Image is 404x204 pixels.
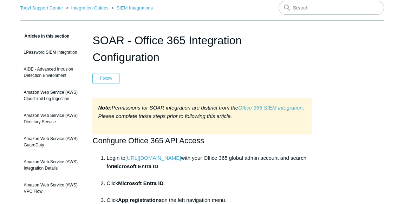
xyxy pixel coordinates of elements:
a: Todyl Support Center [20,5,63,11]
a: Amazon Web Service (AWS) VPC Flow [20,178,82,198]
a: 1Password SIEM Integration [20,46,82,59]
a: Amazon Web Service (AWS) Directory Service [20,109,82,129]
button: Follow Article [92,73,119,84]
li: Click . [106,179,311,196]
h2: Configure Office 365 API Access [92,134,311,147]
a: Amazon Web Service (AWS) GuardDuty [20,132,82,152]
strong: Microsoft Entra ID [113,163,158,169]
em: Permissions for SOAR integration are distinct from the . Please complete those steps prior to fol... [98,105,305,119]
li: Integration Guides [64,5,110,11]
a: Integration Guides [71,5,108,11]
a: Amazon Web Service (AWS) CloudTrail Log Ingestion [20,86,82,105]
a: SIEM Integrations [117,5,153,11]
a: [URL][DOMAIN_NAME] [125,155,181,161]
a: Amazon Web Service (AWS) Integration Details [20,155,82,175]
h1: SOAR - Office 365 Integration Configuration [92,32,311,66]
input: Search [279,1,384,15]
a: Office 365 SIEM integration [238,105,302,111]
li: Login to with your Office 365 global admin account and search for . [106,154,311,179]
strong: App registrations [118,197,162,203]
span: Articles in this section [20,34,70,39]
li: SIEM Integrations [110,5,153,11]
a: AIDE - Advanced Intrusion Detection Environment [20,62,82,82]
strong: Microsoft Entra ID [118,180,163,186]
strong: Note: [98,105,111,111]
li: Todyl Support Center [20,5,65,11]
